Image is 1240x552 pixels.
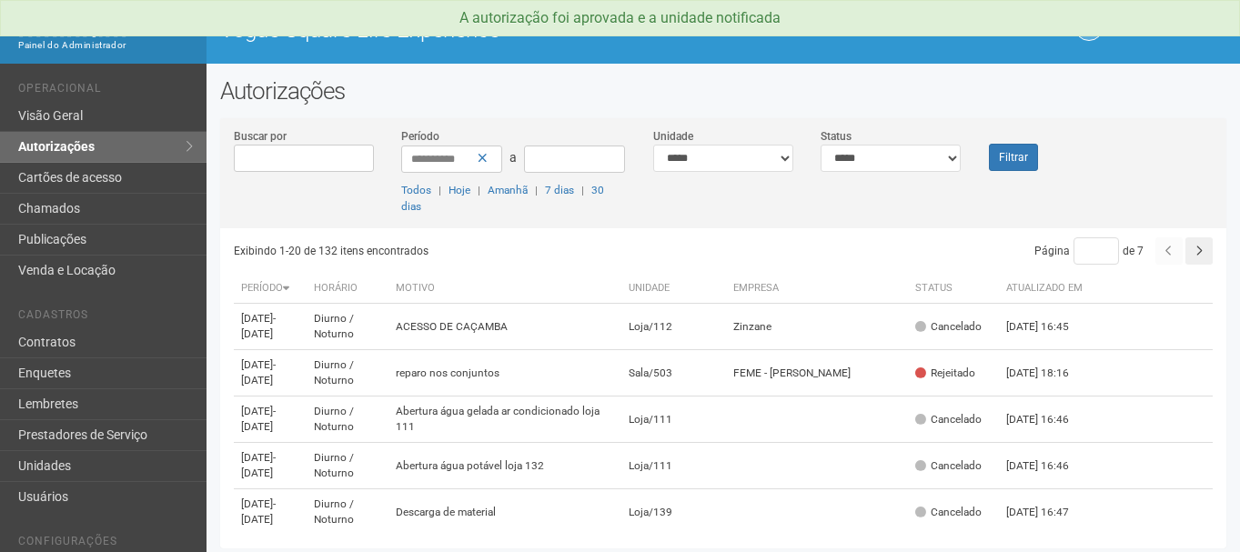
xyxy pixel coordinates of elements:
td: Loja/111 [621,443,726,489]
td: [DATE] 16:45 [999,304,1099,350]
span: | [535,184,538,196]
label: Buscar por [234,128,287,145]
a: 7 dias [545,184,574,196]
td: [DATE] [234,350,307,396]
button: Filtrar [989,144,1038,171]
th: Motivo [388,274,621,304]
td: [DATE] 16:46 [999,396,1099,443]
label: Unidade [653,128,693,145]
td: ACESSO DE CAÇAMBA [388,304,621,350]
td: [DATE] [234,443,307,489]
span: a [509,150,517,165]
div: Exibindo 1-20 de 132 itens encontrados [234,237,727,265]
div: Painel do Administrador [18,37,193,54]
td: Sala/503 [621,350,726,396]
th: Empresa [726,274,908,304]
td: Diurno / Noturno [307,396,388,443]
h1: Vogue Square Life Experience [220,18,710,42]
td: Descarga de material [388,489,621,536]
div: Cancelado [915,458,982,474]
td: Loja/112 [621,304,726,350]
td: [DATE] [234,489,307,536]
td: Loja/111 [621,396,726,443]
label: Status [821,128,852,145]
th: Período [234,274,307,304]
td: Abertura água gelada ar condicionado loja 111 [388,396,621,443]
th: Unidade [621,274,726,304]
a: Hoje [449,184,470,196]
div: Rejeitado [915,366,975,381]
div: Cancelado [915,319,982,335]
th: Atualizado em [999,274,1099,304]
td: Loja/139 [621,489,726,536]
td: [DATE] 18:16 [999,350,1099,396]
td: Abertura água potável loja 132 [388,443,621,489]
th: Status [908,274,999,304]
td: Diurno / Noturno [307,350,388,396]
div: Cancelado [915,505,982,520]
td: Zinzane [726,304,908,350]
th: Horário [307,274,388,304]
a: Amanhã [488,184,528,196]
td: reparo nos conjuntos [388,350,621,396]
h2: Autorizações [220,77,1226,105]
span: | [439,184,441,196]
td: Diurno / Noturno [307,304,388,350]
td: [DATE] [234,304,307,350]
td: Diurno / Noturno [307,443,388,489]
td: [DATE] 16:47 [999,489,1099,536]
li: Operacional [18,82,193,101]
td: Diurno / Noturno [307,489,388,536]
td: [DATE] [234,396,307,443]
div: Cancelado [915,412,982,427]
a: Todos [401,184,431,196]
span: | [478,184,480,196]
span: | [581,184,584,196]
li: Cadastros [18,308,193,327]
label: Período [401,128,439,145]
td: [DATE] 16:46 [999,443,1099,489]
td: FEME - [PERSON_NAME] [726,350,908,396]
span: Página de 7 [1034,245,1144,257]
